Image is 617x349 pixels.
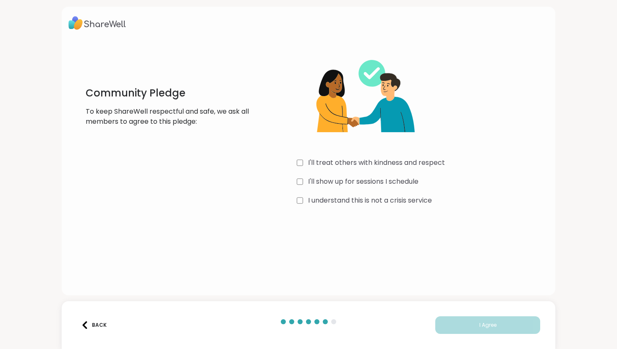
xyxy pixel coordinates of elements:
img: ShareWell Logo [68,13,126,33]
button: Back [77,316,110,334]
span: I Agree [479,321,497,329]
p: To keep ShareWell respectful and safe, we ask all members to agree to this pledge: [86,107,254,127]
div: Back [81,321,107,329]
label: I'll show up for sessions I schedule [308,177,418,187]
h1: Community Pledge [86,86,254,100]
label: I'll treat others with kindness and respect [308,158,445,168]
label: I understand this is not a crisis service [308,195,432,206]
button: I Agree [435,316,540,334]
